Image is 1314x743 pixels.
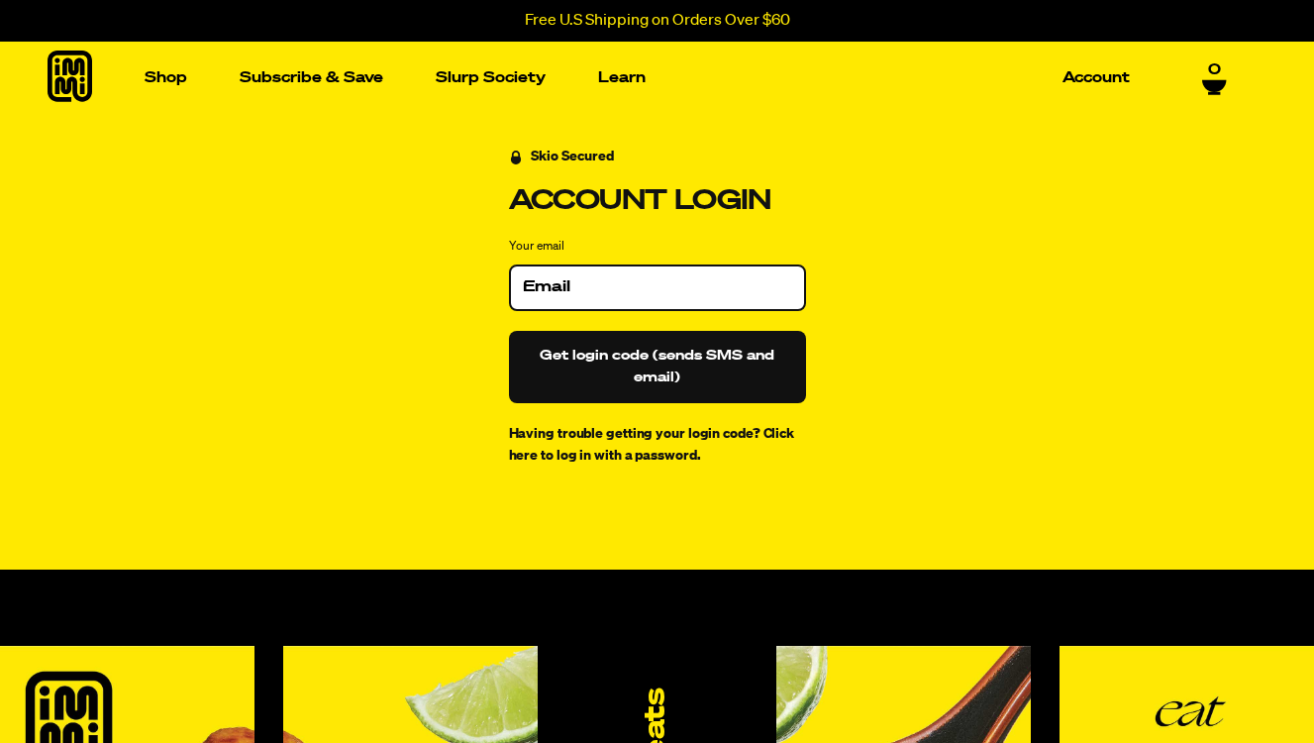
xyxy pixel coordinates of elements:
span: 0 [1208,61,1221,79]
a: 0 [1202,61,1227,95]
button: Get login code (sends SMS and email) [509,331,806,403]
a: Learn [590,62,654,93]
div: Your email [509,238,806,257]
input: Your email input field [523,277,792,297]
a: Slurp Society [428,62,554,93]
a: Skio Secured [509,146,614,183]
p: Free U.S Shipping on Orders Over $60 [525,12,790,30]
a: Account [1055,62,1138,93]
a: Having trouble getting your login code? Click here to log in with a password. [509,427,795,463]
h2: Account Login [509,184,806,218]
a: Shop [137,62,195,93]
div: Skio Secured [531,146,614,167]
svg: Security [509,151,523,164]
nav: Main navigation [137,42,1138,114]
a: Subscribe & Save [232,62,391,93]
